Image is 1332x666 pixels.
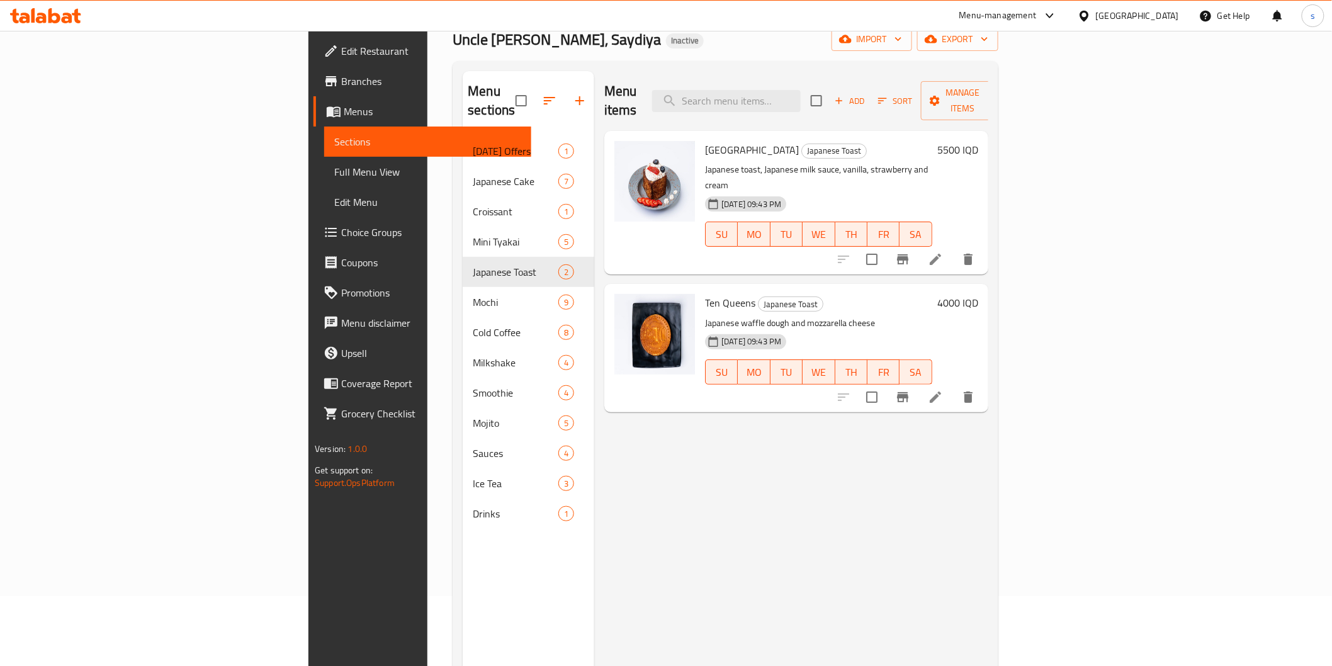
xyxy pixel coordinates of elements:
[473,204,558,219] span: Croissant
[716,198,786,210] span: [DATE] 09:43 PM
[313,338,531,368] a: Upsell
[473,415,558,431] span: Mojito
[953,382,983,412] button: delete
[324,127,531,157] a: Sections
[473,174,558,189] div: Japanese Cake
[888,382,918,412] button: Branch-specific-item
[463,438,594,468] div: Sauces4
[705,162,932,193] p: Japanese toast, Japanese milk sauce, vanilla, strawberry and cream
[559,448,573,460] span: 4
[341,376,521,391] span: Coverage Report
[463,468,594,499] div: Ice Tea3
[870,91,921,111] span: Sort items
[313,278,531,308] a: Promotions
[872,363,895,381] span: FR
[473,325,558,340] span: Cold Coffee
[344,104,521,119] span: Menus
[867,359,900,385] button: FR
[776,225,798,244] span: TU
[559,176,573,188] span: 7
[801,144,867,159] div: Japanese Toast
[835,359,867,385] button: TH
[875,91,916,111] button: Sort
[953,244,983,274] button: delete
[559,327,573,339] span: 8
[604,82,637,120] h2: Menu items
[558,325,574,340] div: items
[614,294,695,375] img: Ten Queens
[341,255,521,270] span: Coupons
[473,295,558,310] span: Mochi
[559,266,573,278] span: 2
[743,225,765,244] span: MO
[830,91,870,111] span: Add item
[313,66,531,96] a: Branches
[900,222,932,247] button: SA
[900,359,932,385] button: SA
[937,141,978,159] h6: 5500 IQD
[473,506,558,521] span: Drinks
[705,222,738,247] button: SU
[832,28,912,51] button: import
[473,385,558,400] span: Smoothie
[711,363,733,381] span: SU
[473,355,558,370] span: Milkshake
[937,294,978,312] h6: 4000 IQD
[341,406,521,421] span: Grocery Checklist
[840,363,862,381] span: TH
[463,408,594,438] div: Mojito5
[558,506,574,521] div: items
[341,74,521,89] span: Branches
[324,157,531,187] a: Full Menu View
[770,222,803,247] button: TU
[559,206,573,218] span: 1
[334,134,521,149] span: Sections
[558,355,574,370] div: items
[559,508,573,520] span: 1
[666,33,704,48] div: Inactive
[463,317,594,347] div: Cold Coffee8
[463,227,594,257] div: Mini Tyakai5
[558,476,574,491] div: items
[705,315,932,331] p: Japanese waffle dough and mozzarella cheese
[463,499,594,529] div: Drinks1
[348,441,368,457] span: 1.0.0
[313,368,531,398] a: Coverage Report
[473,234,558,249] span: Mini Tyakai
[334,195,521,210] span: Edit Menu
[334,164,521,179] span: Full Menu View
[313,247,531,278] a: Coupons
[738,222,770,247] button: MO
[534,86,565,116] span: Sort sections
[463,136,594,166] div: [DATE] Offers1
[776,363,798,381] span: TU
[473,144,558,159] div: Ramadan Offers
[463,166,594,196] div: Japanese Cake7
[558,234,574,249] div: items
[666,35,704,46] span: Inactive
[559,357,573,369] span: 4
[473,144,558,159] span: [DATE] Offers
[313,96,531,127] a: Menus
[770,359,803,385] button: TU
[705,140,799,159] span: [GEOGRAPHIC_DATA]
[872,225,895,244] span: FR
[558,446,574,461] div: items
[341,225,521,240] span: Choice Groups
[341,346,521,361] span: Upsell
[559,296,573,308] span: 9
[341,315,521,330] span: Menu disclaimer
[313,308,531,338] a: Menu disclaimer
[802,144,866,158] span: Japanese Toast
[759,297,823,312] span: Japanese Toast
[842,31,902,47] span: import
[840,225,862,244] span: TH
[313,36,531,66] a: Edit Restaurant
[463,378,594,408] div: Smoothie4
[921,81,1005,120] button: Manage items
[473,264,558,279] div: Japanese Toast
[705,359,738,385] button: SU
